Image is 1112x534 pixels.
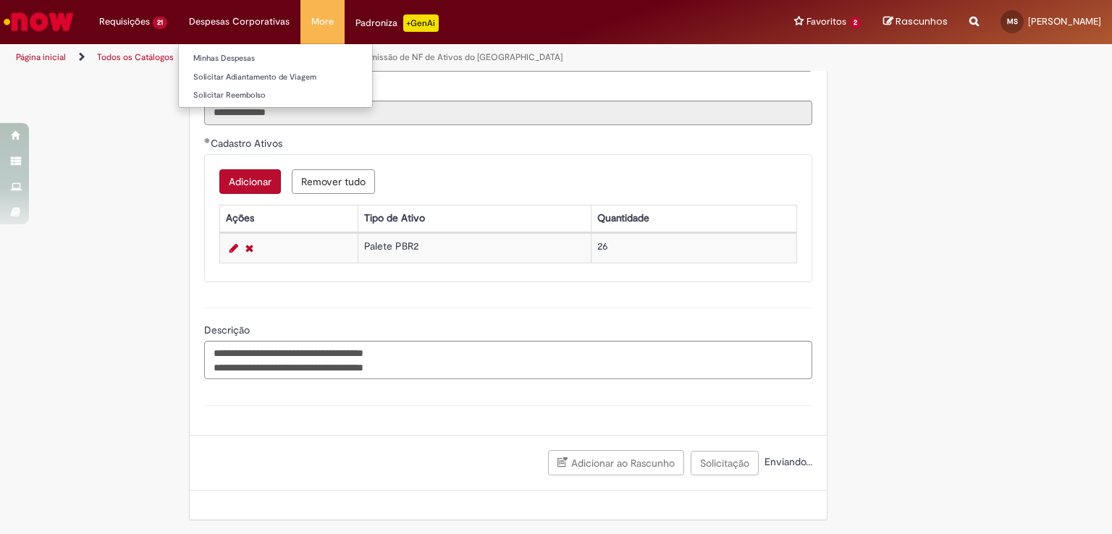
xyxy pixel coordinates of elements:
input: CNPJ da Transportadora [204,101,812,125]
span: Obrigatório Preenchido [204,137,211,143]
textarea: Descrição [204,341,812,380]
td: Palete PBR2 [358,233,591,263]
span: Enviando... [762,455,812,468]
div: Padroniza [355,14,439,32]
ul: Trilhas de página [11,44,730,71]
a: Todos os Catálogos [97,51,174,63]
a: Rascunhos [883,15,948,29]
span: Cadastro Ativos [211,137,285,150]
a: Editar Linha 1 [226,240,242,257]
td: 26 [591,233,797,263]
a: Solicitar Adiantamento de Viagem [179,69,372,85]
span: Descrição [204,323,253,336]
span: MS [1007,17,1018,26]
a: Remover linha 1 [242,240,257,257]
th: Quantidade [591,205,797,232]
button: Adicionar uma linha para Cadastro Ativos [219,169,281,194]
a: Página inicial [16,51,66,63]
th: Ações [219,205,358,232]
span: More [311,14,334,29]
a: Minhas Despesas [179,51,372,67]
span: Requisições [99,14,150,29]
a: Solicitar Reembolso [179,88,372,103]
img: ServiceNow [1,7,76,36]
span: Despesas Corporativas [189,14,290,29]
a: Emissão de NF de Ativos do [GEOGRAPHIC_DATA] [365,51,563,63]
th: Tipo de Ativo [358,205,591,232]
span: Rascunhos [896,14,948,28]
p: +GenAi [403,14,439,32]
button: Remover todas as linhas de Cadastro Ativos [292,169,375,194]
span: Favoritos [806,14,846,29]
span: 2 [849,17,862,29]
span: 21 [153,17,167,29]
ul: Despesas Corporativas [178,43,373,108]
span: [PERSON_NAME] [1028,15,1101,27]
